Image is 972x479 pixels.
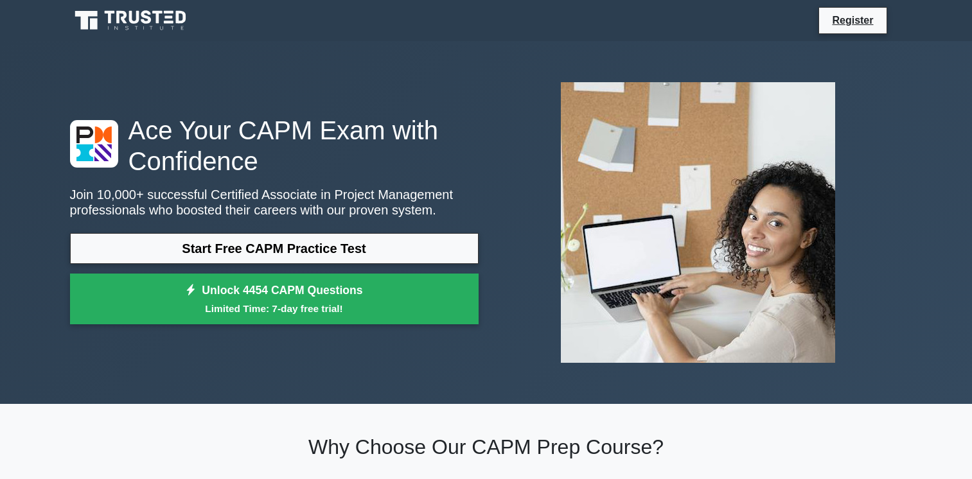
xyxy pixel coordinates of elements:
[70,115,479,177] h1: Ace Your CAPM Exam with Confidence
[70,274,479,325] a: Unlock 4454 CAPM QuestionsLimited Time: 7-day free trial!
[70,435,903,459] h2: Why Choose Our CAPM Prep Course?
[70,187,479,218] p: Join 10,000+ successful Certified Associate in Project Management professionals who boosted their...
[70,233,479,264] a: Start Free CAPM Practice Test
[86,301,463,316] small: Limited Time: 7-day free trial!
[824,12,881,28] a: Register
